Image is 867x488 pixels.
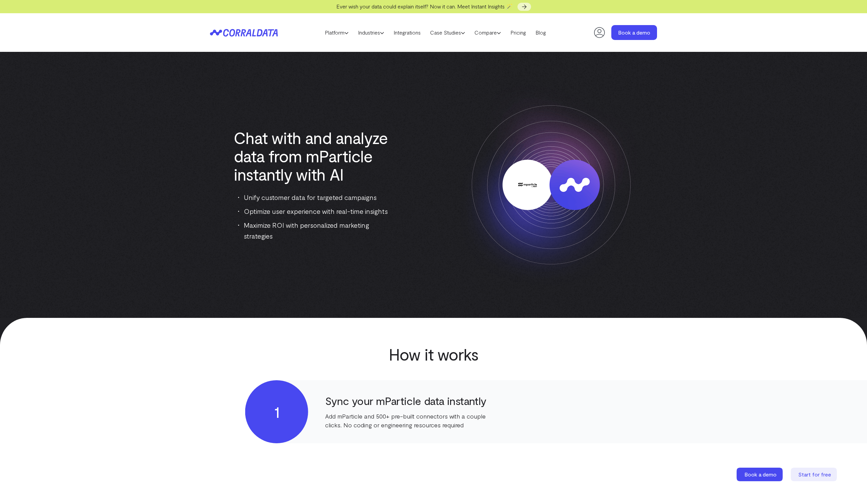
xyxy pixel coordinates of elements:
[798,471,831,477] span: Start for free
[470,27,506,38] a: Compare
[737,468,784,481] a: Book a demo
[336,3,513,9] span: Ever wish your data could explain itself? Now it can. Meet Instant Insights 🪄
[531,27,551,38] a: Blog
[238,220,398,241] li: Maximize ROI with personalized marketing strategies
[425,27,470,38] a: Case Studies
[238,206,398,217] li: Optimize user experience with real-time insights
[325,394,488,407] h4: Sync your mParticle data instantly
[234,128,398,183] h1: Chat with and analyze data from mParticle instantly with AI
[744,471,777,477] span: Book a demo
[317,345,550,363] h2: How it works
[245,380,308,443] div: 1
[238,192,398,203] li: Unify customer data for targeted campaigns
[389,27,425,38] a: Integrations
[353,27,389,38] a: Industries
[325,412,488,429] p: Add mParticle and 500+ pre-built connectors with a couple clicks. No coding or engineering resour...
[791,468,838,481] a: Start for free
[506,27,531,38] a: Pricing
[611,25,657,40] a: Book a demo
[320,27,353,38] a: Platform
